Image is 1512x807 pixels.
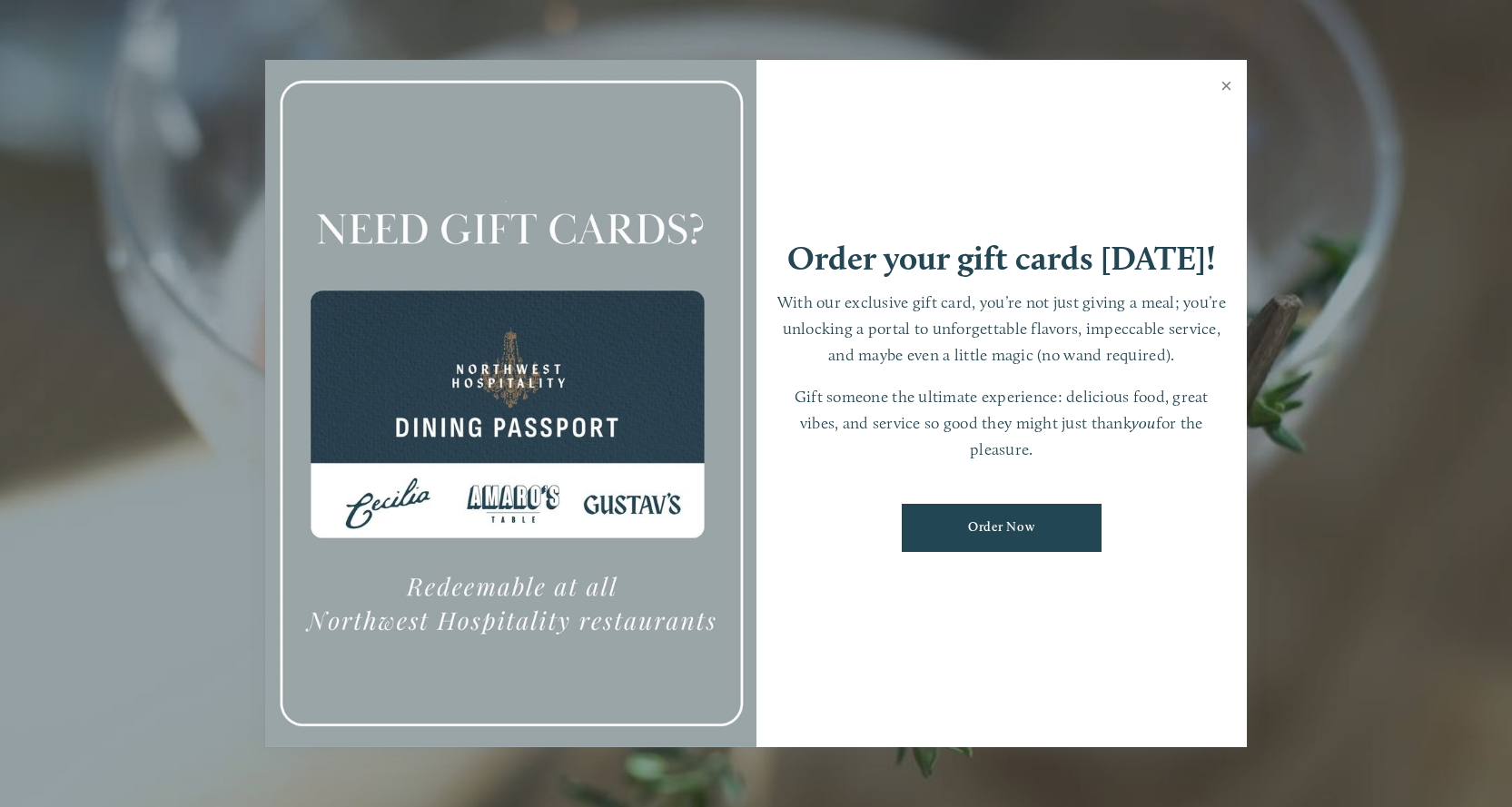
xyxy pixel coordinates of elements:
a: Order Now [902,504,1102,552]
h1: Order your gift cards [DATE]! [787,241,1216,275]
a: Close [1209,63,1244,113]
em: you [1132,413,1156,432]
p: With our exclusive gift card, you’re not just giving a meal; you’re unlocking a portal to unforge... [775,290,1230,368]
p: Gift someone the ultimate experience: delicious food, great vibes, and service so good they might... [775,384,1230,462]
